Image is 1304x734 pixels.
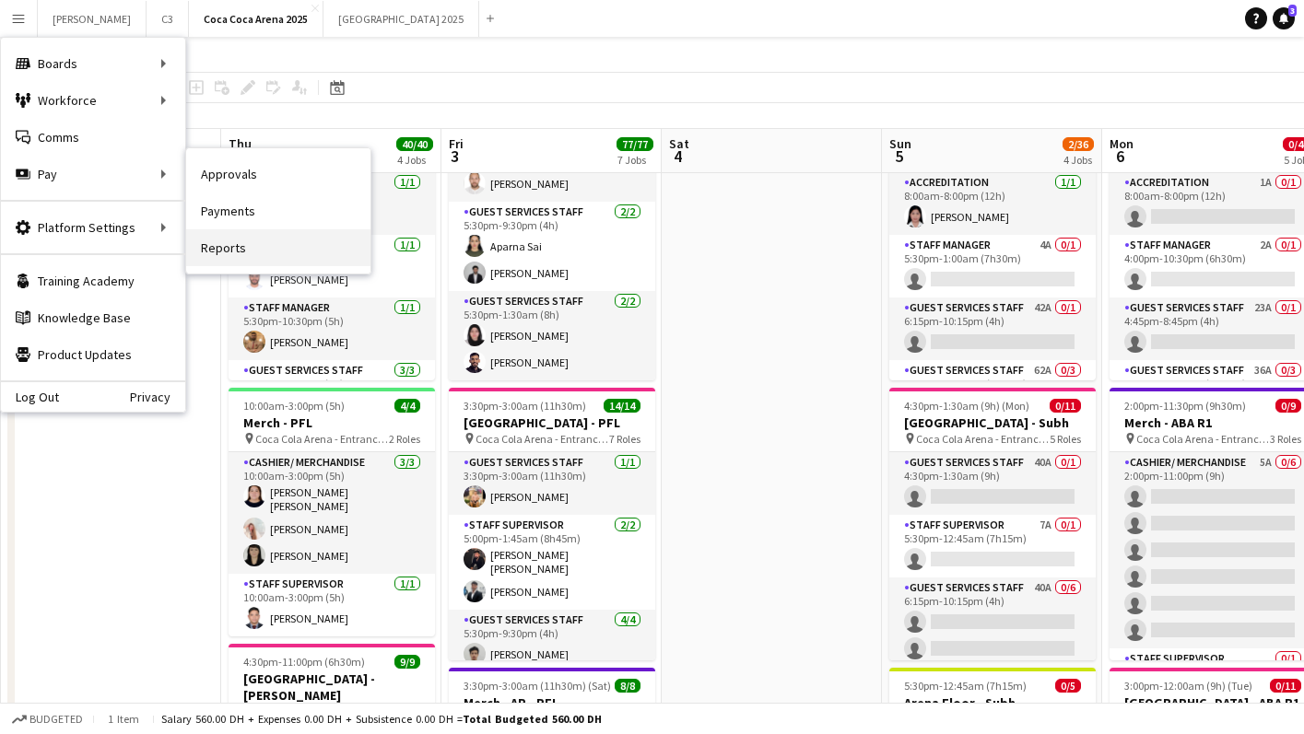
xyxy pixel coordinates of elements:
[9,709,86,729] button: Budgeted
[255,432,389,446] span: Coca Cola Arena - Entrance F
[669,135,689,152] span: Sat
[889,108,1096,380] app-job-card: 8:00am-1:00am (17h) (Mon)1/6Main Foyer - Subh Coca Cola Arena - Entrance F4 RolesAccreditation1/1...
[615,679,640,693] span: 8/8
[1124,679,1252,693] span: 3:00pm-12:00am (9h) (Tue)
[449,291,655,380] app-card-role: Guest Services Staff2/25:30pm-1:30am (8h)[PERSON_NAME][PERSON_NAME]
[1,119,185,156] a: Comms
[161,712,602,726] div: Salary 560.00 DH + Expenses 0.00 DH + Subsistence 0.00 DH =
[1288,5,1297,17] span: 3
[1,209,185,246] div: Platform Settings
[1050,432,1081,446] span: 5 Roles
[449,452,655,515] app-card-role: Guest Services Staff1/13:30pm-3:00am (11h30m)[PERSON_NAME]
[476,432,609,446] span: Coca Cola Arena - Entrance F
[186,229,370,266] a: Reports
[464,679,611,693] span: 3:30pm-3:00am (11h30m) (Sat)
[889,452,1096,515] app-card-role: Guest Services Staff40A0/14:30pm-1:30am (9h)
[1,45,185,82] div: Boards
[229,360,435,476] app-card-role: Guest Services Staff3/36:00pm-10:00pm (4h)
[396,137,433,151] span: 40/40
[229,388,435,636] app-job-card: 10:00am-3:00pm (5h)4/4Merch - PFL Coca Cola Arena - Entrance F2 RolesCashier/ Merchandise3/310:00...
[1136,432,1270,446] span: Coca Cola Arena - Entrance F
[323,1,479,37] button: [GEOGRAPHIC_DATA] 2025
[889,135,911,152] span: Sun
[397,153,432,167] div: 4 Jobs
[889,172,1096,235] app-card-role: Accreditation1/18:00am-8:00pm (12h)[PERSON_NAME]
[449,515,655,610] app-card-role: Staff Supervisor2/25:00pm-1:45am (8h45m)[PERSON_NAME] [PERSON_NAME][PERSON_NAME]
[617,137,653,151] span: 77/77
[229,297,435,360] app-card-role: Staff Manager1/15:30pm-10:30pm (5h)[PERSON_NAME]
[229,135,252,152] span: Thu
[609,432,640,446] span: 7 Roles
[229,414,435,431] h3: Merch - PFL
[394,399,420,413] span: 4/4
[617,153,652,167] div: 7 Jobs
[463,712,602,726] span: Total Budgeted 560.00 DH
[1,390,59,404] a: Log Out
[1063,137,1094,151] span: 2/36
[243,399,345,413] span: 10:00am-3:00pm (5h)
[1270,679,1301,693] span: 0/11
[1,336,185,373] a: Product Updates
[449,108,655,380] app-job-card: 8:00am-2:00am (18h) (Sat)8/8Main Foyer - PFL Coca Cola Arena - Entrance F5 RolesStaff Manager2/25...
[394,655,420,669] span: 9/9
[243,655,365,669] span: 4:30pm-11:00pm (6h30m)
[1,156,185,192] div: Pay
[38,1,147,37] button: [PERSON_NAME]
[1,82,185,119] div: Workforce
[1124,399,1246,413] span: 2:00pm-11:30pm (9h30m)
[889,515,1096,577] app-card-role: Staff Supervisor7A0/15:30pm-12:45am (7h15m)
[889,235,1096,297] app-card-role: Staff Manager4A0/15:30pm-1:00am (7h30m)
[887,146,911,167] span: 5
[604,399,640,413] span: 14/14
[904,679,1055,693] span: 5:30pm-12:45am (7h15m) (Mon)
[889,360,1096,476] app-card-role: Guest Services Staff62A0/36:15pm-12:30am (6h15m)
[186,156,370,192] a: Approvals
[229,574,435,636] app-card-role: Staff Supervisor1/110:00am-3:00pm (5h)[PERSON_NAME]
[229,452,435,574] app-card-role: Cashier/ Merchandise3/310:00am-3:00pm (5h)[PERSON_NAME] [PERSON_NAME][PERSON_NAME][PERSON_NAME]
[889,297,1096,360] app-card-role: Guest Services Staff42A0/16:15pm-10:15pm (4h)
[147,1,189,37] button: C3
[1,262,185,299] a: Training Academy
[889,694,1096,711] h3: Arena Floor - Subh
[226,146,252,167] span: 2
[449,414,655,431] h3: [GEOGRAPHIC_DATA] - PFL
[1055,679,1081,693] span: 0/5
[189,1,323,37] button: Coca Coca Arena 2025
[229,670,435,704] h3: [GEOGRAPHIC_DATA] - [PERSON_NAME]
[666,146,689,167] span: 4
[1270,432,1301,446] span: 3 Roles
[1110,135,1134,152] span: Mon
[29,713,83,726] span: Budgeted
[449,135,464,152] span: Fri
[446,146,464,167] span: 3
[101,712,146,726] span: 1 item
[186,192,370,229] a: Payments
[1,299,185,336] a: Knowledge Base
[1050,399,1081,413] span: 0/11
[389,432,420,446] span: 2 Roles
[1273,7,1295,29] a: 3
[916,432,1050,446] span: Coca Cola Arena - Entrance F
[889,414,1096,431] h3: [GEOGRAPHIC_DATA] - Subh
[1063,153,1093,167] div: 4 Jobs
[130,390,185,404] a: Privacy
[449,694,655,711] h3: Merch - AP - PFL
[449,388,655,660] app-job-card: 3:30pm-3:00am (11h30m) (Sat)14/14[GEOGRAPHIC_DATA] - PFL Coca Cola Arena - Entrance F7 RolesGuest...
[1275,399,1301,413] span: 0/9
[449,202,655,291] app-card-role: Guest Services Staff2/25:30pm-9:30pm (4h)Aparna Sai[PERSON_NAME]
[1107,146,1134,167] span: 6
[464,399,604,413] span: 3:30pm-3:00am (11h30m) (Sat)
[904,399,1029,413] span: 4:30pm-1:30am (9h) (Mon)
[889,388,1096,660] app-job-card: 4:30pm-1:30am (9h) (Mon)0/11[GEOGRAPHIC_DATA] - Subh Coca Cola Arena - Entrance F5 RolesGuest Ser...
